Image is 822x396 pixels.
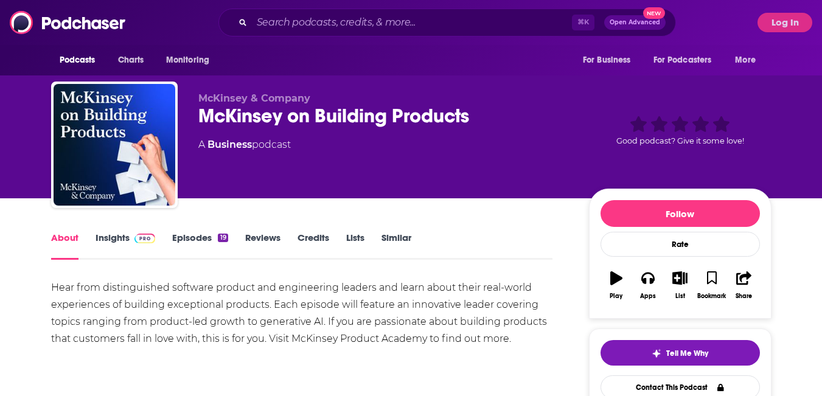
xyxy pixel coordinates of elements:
[118,52,144,69] span: Charts
[218,234,228,242] div: 19
[601,200,760,227] button: Follow
[696,263,728,307] button: Bookmark
[245,232,280,260] a: Reviews
[96,232,156,260] a: InsightsPodchaser Pro
[346,232,364,260] a: Lists
[758,13,812,32] button: Log In
[134,234,156,243] img: Podchaser Pro
[735,52,756,69] span: More
[643,7,665,19] span: New
[298,232,329,260] a: Credits
[158,49,225,72] button: open menu
[601,340,760,366] button: tell me why sparkleTell Me Why
[728,263,759,307] button: Share
[589,92,771,168] div: Good podcast? Give it some love!
[172,232,228,260] a: Episodes19
[60,52,96,69] span: Podcasts
[610,19,660,26] span: Open Advanced
[207,139,252,150] a: Business
[583,52,631,69] span: For Business
[574,49,646,72] button: open menu
[601,263,632,307] button: Play
[726,49,771,72] button: open menu
[601,232,760,257] div: Rate
[736,293,752,300] div: Share
[10,11,127,34] img: Podchaser - Follow, Share and Rate Podcasts
[632,263,664,307] button: Apps
[572,15,594,30] span: ⌘ K
[616,136,744,145] span: Good podcast? Give it some love!
[640,293,656,300] div: Apps
[664,263,695,307] button: List
[166,52,209,69] span: Monitoring
[652,349,661,358] img: tell me why sparkle
[110,49,152,72] a: Charts
[198,137,291,152] div: A podcast
[51,49,111,72] button: open menu
[610,293,622,300] div: Play
[381,232,411,260] a: Similar
[252,13,572,32] input: Search podcasts, credits, & more...
[198,92,310,104] span: McKinsey & Company
[218,9,676,36] div: Search podcasts, credits, & more...
[697,293,726,300] div: Bookmark
[646,49,730,72] button: open menu
[51,279,553,347] div: Hear from distinguished software product and engineering leaders and learn about their real-world...
[54,84,175,206] img: McKinsey on Building Products
[675,293,685,300] div: List
[51,232,78,260] a: About
[666,349,708,358] span: Tell Me Why
[653,52,712,69] span: For Podcasters
[604,15,666,30] button: Open AdvancedNew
